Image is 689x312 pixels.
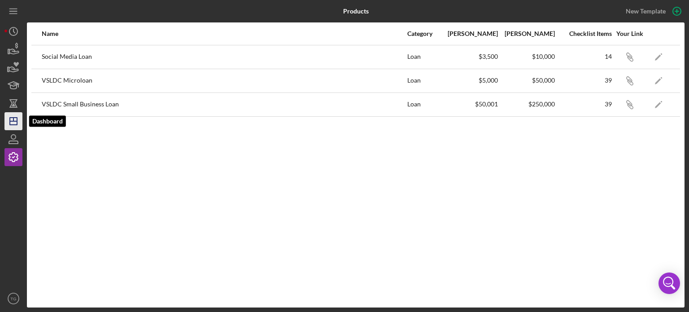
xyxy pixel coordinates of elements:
div: $3,500 [442,53,498,60]
div: VSLDC Microloan [42,70,406,92]
div: Loan [407,93,441,116]
div: 39 [556,101,612,108]
div: $10,000 [499,53,555,60]
div: Open Intercom Messenger [658,272,680,294]
div: [PERSON_NAME] [442,30,498,37]
div: 39 [556,77,612,84]
div: $250,000 [499,101,555,108]
div: Checklist Items [556,30,612,37]
div: Loan [407,70,441,92]
div: $50,001 [442,101,498,108]
div: Name [42,30,406,37]
div: Loan [407,46,441,68]
div: $5,000 [442,77,498,84]
div: New Template [626,4,666,18]
button: New Template [620,4,685,18]
div: [PERSON_NAME] [499,30,555,37]
div: 14 [556,53,612,60]
text: TG [10,296,16,301]
div: $50,000 [499,77,555,84]
div: Your Link [613,30,646,37]
b: Products [343,8,369,15]
div: VSLDC Small Business Loan [42,93,406,116]
div: Category [407,30,441,37]
div: Social Media Loan [42,46,406,68]
button: TG [4,290,22,308]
